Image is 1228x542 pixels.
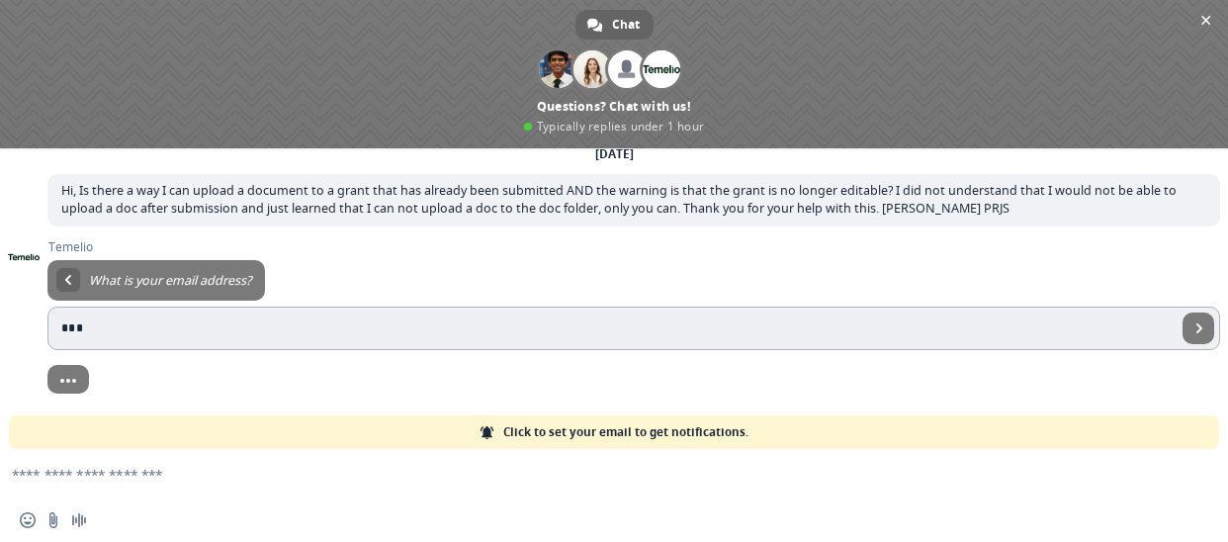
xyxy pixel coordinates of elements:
span: Chat [612,10,640,40]
span: Audio message [71,512,87,528]
textarea: Compose your message... [12,449,1169,498]
span: Hi, Is there a way I can upload a document to a grant that has already been submitted AND the war... [61,182,1177,217]
span: What is your email address? [89,272,251,289]
span: Temelio [47,240,1220,254]
span: Send a file [45,512,61,528]
span: Click to set your email to get notifications. [503,415,748,449]
span: Close chat [1195,10,1216,31]
span: Insert an emoji [20,512,36,528]
div: [DATE] [595,148,634,160]
input: Enter your email address... [47,307,1177,350]
a: Chat [575,10,654,40]
a: Send [1183,313,1214,344]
